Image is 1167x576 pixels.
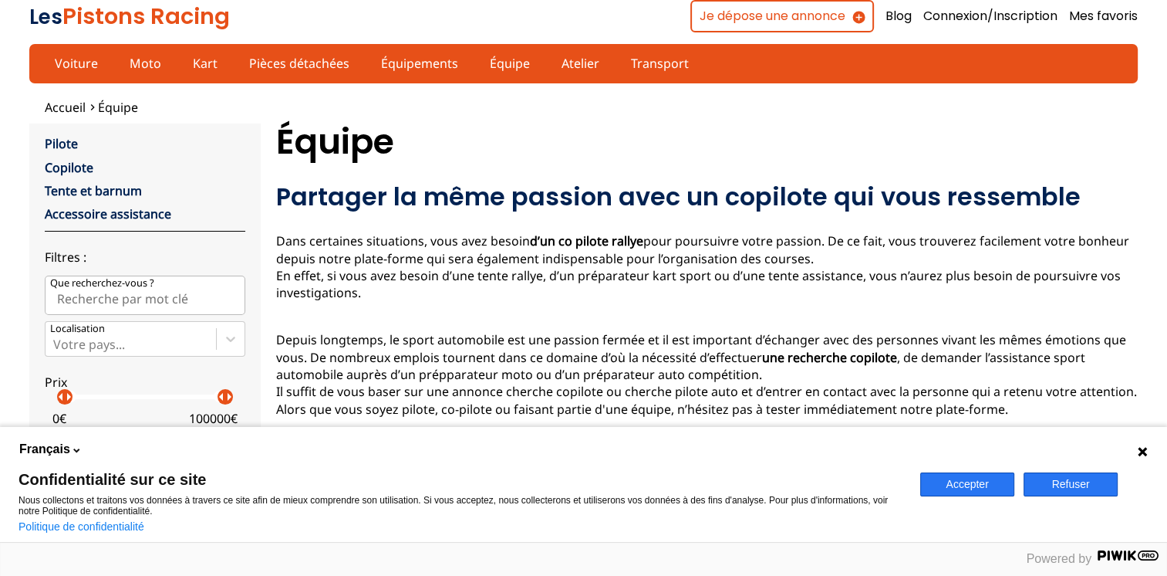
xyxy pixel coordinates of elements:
[621,50,699,76] a: Transport
[19,472,902,487] span: Confidentialité sur ce site
[52,388,70,406] p: arrow_left
[19,520,144,533] a: Politique de confidentialité
[19,441,70,458] span: Français
[50,322,105,336] p: Localisation
[29,1,230,32] a: LesPistons Racing
[212,388,231,406] p: arrow_left
[276,232,1138,302] p: Dans certaines situations, vous avez besoin pour poursuivre votre passion. De ce fait, vous trouv...
[45,99,86,116] a: Accueil
[189,410,238,427] p: 100000 €
[45,135,78,152] a: Pilote
[50,276,154,290] p: Que recherchez-vous ?
[98,99,138,116] a: Équipe
[923,8,1057,25] a: Connexion/Inscription
[19,495,902,517] p: Nous collectons et traitons vos données à travers ce site afin de mieux comprendre son utilisatio...
[1024,473,1118,496] button: Refuser
[220,388,238,406] p: arrow_right
[183,50,228,76] a: Kart
[52,410,66,427] p: 0 €
[530,232,643,249] strong: d’un co pilote rallye
[29,3,62,31] span: Les
[920,473,1014,496] button: Accepter
[53,337,56,351] input: Votre pays...
[239,50,359,76] a: Pièces détachées
[45,276,245,314] input: Que recherchez-vous ?
[371,50,468,76] a: Équipements
[45,159,93,176] a: Copilote
[276,124,1138,161] h1: Équipe
[1027,552,1092,565] span: Powered by
[480,50,540,76] a: Équipe
[1069,8,1138,25] a: Mes favoris
[551,50,609,76] a: Atelier
[45,182,142,199] a: Tente et barnum
[45,205,171,222] a: Accessoire assistance
[45,374,245,391] p: Prix
[59,388,78,406] p: arrow_right
[276,314,1138,418] p: Depuis longtemps, le sport automobile est une passion fermée et il est important d’échanger avec ...
[45,249,245,266] p: Filtres :
[885,8,912,25] a: Blog
[762,349,897,366] strong: une recherche copilote
[120,50,171,76] a: Moto
[276,181,1138,212] h2: Partager la même passion avec un copilote qui vous ressemble
[45,50,108,76] a: Voiture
